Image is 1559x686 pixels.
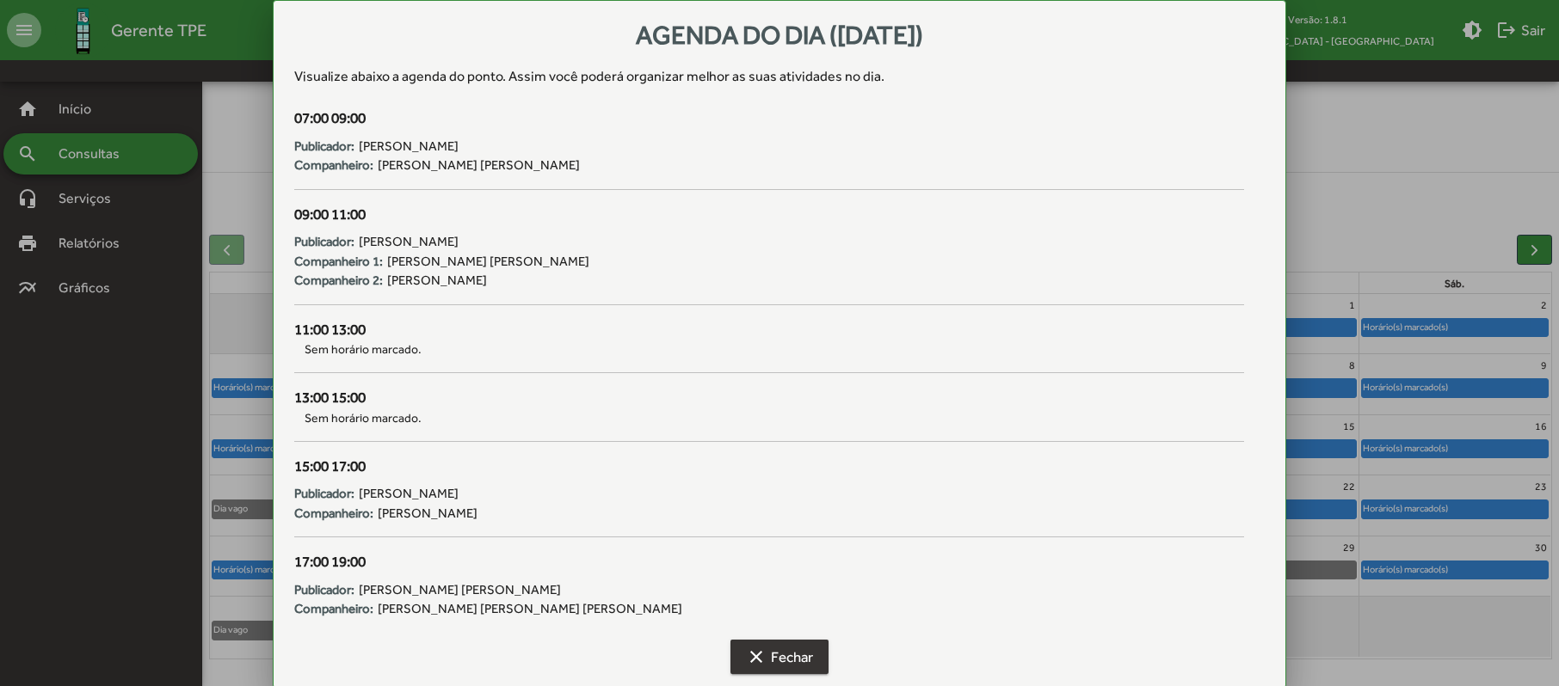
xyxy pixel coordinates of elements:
strong: Companheiro: [294,504,373,524]
span: Fechar [746,641,813,672]
span: [PERSON_NAME] [378,504,478,524]
div: 11:00 13:00 [294,319,1244,341]
span: [PERSON_NAME] [PERSON_NAME] [359,580,561,600]
div: Visualize abaixo a agenda do ponto . Assim você poderá organizar melhor as suas atividades no dia. [294,66,1265,87]
span: [PERSON_NAME] [387,271,487,291]
strong: Companheiro: [294,156,373,175]
span: [PERSON_NAME] [PERSON_NAME] [387,252,589,272]
strong: Companheiro 2: [294,271,383,291]
div: 15:00 17:00 [294,456,1244,478]
strong: Publicador: [294,232,354,252]
strong: Companheiro 1: [294,252,383,272]
span: Sem horário marcado. [294,409,1244,427]
span: [PERSON_NAME] [359,484,459,504]
strong: Companheiro: [294,599,373,619]
span: Sem horário marcado. [294,340,1244,358]
div: 07:00 09:00 [294,107,1244,130]
span: [PERSON_NAME] [359,232,459,252]
mat-icon: clear [746,646,767,667]
button: Fechar [730,640,829,674]
span: Agenda do dia ([DATE]) [636,20,923,50]
strong: Publicador: [294,580,354,600]
div: 13:00 15:00 [294,387,1244,409]
span: [PERSON_NAME] [359,137,459,156]
strong: Publicador: [294,484,354,504]
div: 09:00 11:00 [294,204,1244,226]
span: [PERSON_NAME] [PERSON_NAME] [PERSON_NAME] [378,599,682,619]
span: [PERSON_NAME] [PERSON_NAME] [378,156,580,175]
div: 17:00 19:00 [294,551,1244,573]
strong: Publicador: [294,137,354,156]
